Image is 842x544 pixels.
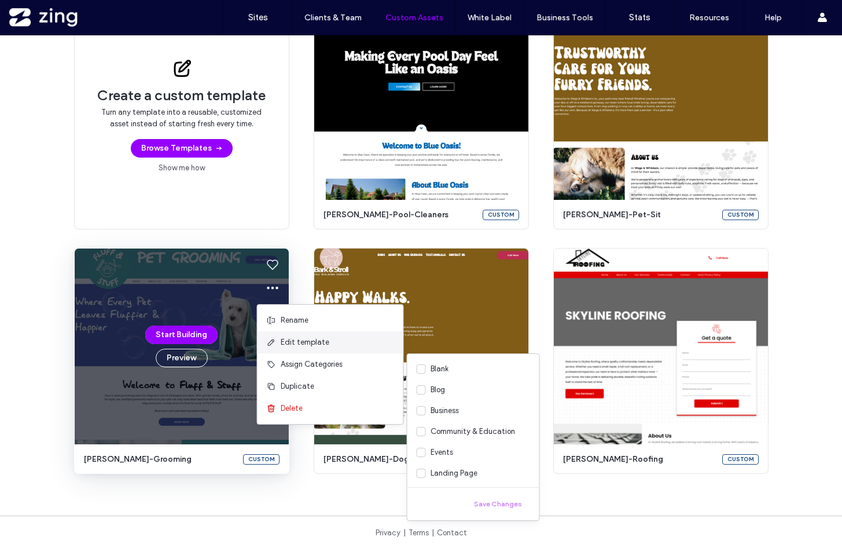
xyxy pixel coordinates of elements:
div: Blank [431,363,448,375]
span: [PERSON_NAME]-pet-sit [563,209,715,221]
div: Custom [243,454,280,465]
div: Business [431,405,459,417]
span: [PERSON_NAME]-grooming [84,454,236,465]
div: Blog [431,384,445,396]
a: Contact [437,528,467,537]
a: Show me how [159,162,205,174]
span: Duplicate [281,381,314,392]
div: Landing Page [431,468,477,479]
label: Clients & Team [304,13,362,23]
div: Community & Education [431,426,515,437]
div: Custom [483,210,519,220]
a: Terms [409,528,429,537]
div: Events [431,447,453,458]
span: Create a custom template [97,87,266,104]
label: Custom Assets [385,13,443,23]
label: Stats [629,12,650,23]
span: [PERSON_NAME]-roofing [563,454,715,465]
label: Business Tools [536,13,593,23]
span: Delete [281,403,303,414]
div: Custom [722,454,759,465]
span: | [432,528,434,537]
button: Preview [156,349,208,367]
span: Edit template [281,337,329,348]
span: Rename [281,315,308,326]
a: Privacy [376,528,400,537]
span: Turn any template into a reusable, customized asset instead of starting fresh every time. [98,107,266,130]
span: | [403,528,406,537]
span: [PERSON_NAME]-dog-walk [323,454,476,465]
button: Browse Templates [131,139,233,158]
span: [PERSON_NAME]-pool-cleaners [323,209,476,221]
label: Sites [248,12,268,23]
label: Resources [689,13,729,23]
button: Start Building [145,326,218,344]
span: Help [27,8,50,19]
label: White Label [468,13,512,23]
div: Custom [722,210,759,220]
span: Assign Categories [281,359,343,370]
label: Help [764,13,782,23]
